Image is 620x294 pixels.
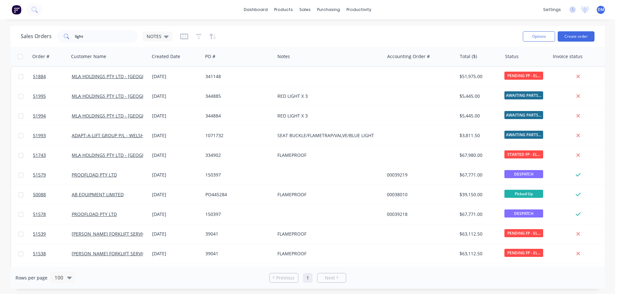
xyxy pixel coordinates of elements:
div: $67,771.00 [460,211,497,218]
a: 50088 [33,185,72,204]
div: $3,811.50 [460,132,497,139]
button: Options [523,31,555,42]
a: 51993 [33,126,72,145]
div: Accounting Order # [387,53,430,60]
span: 51539 [33,231,46,237]
a: PROOFLOAD PTY LTD [72,211,117,217]
div: sales [296,5,314,15]
a: dashboard [241,5,271,15]
div: $5,445.00 [460,93,497,99]
a: Next page [317,275,346,281]
div: 00039218 [387,211,451,218]
span: NOTES [147,33,161,40]
a: 51995 [33,86,72,106]
div: 150397 [205,211,269,218]
div: RED LIGHT X 3 [277,113,377,119]
div: 344885 [205,93,269,99]
a: AB EQUIPMENT LIMITED [72,191,124,198]
div: $63,112.50 [460,231,497,237]
div: products [271,5,296,15]
div: productivity [343,5,375,15]
div: Invoice status [553,53,583,60]
a: 51994 [33,106,72,126]
a: [PERSON_NAME] FORKLIFT SERVICES - [GEOGRAPHIC_DATA] [72,231,199,237]
span: Rows per page [15,275,47,281]
span: 51578 [33,211,46,218]
span: 50088 [33,191,46,198]
div: Order # [32,53,49,60]
span: PENDING FP - EL... [504,249,543,257]
div: Notes [277,53,290,60]
div: 344884 [205,113,269,119]
span: 51993 [33,132,46,139]
div: [DATE] [152,132,200,139]
div: $63,112.50 [460,250,497,257]
div: $39,150.00 [460,191,497,198]
div: [DATE] [152,73,200,80]
div: 00038010 [387,191,451,198]
span: 51579 [33,172,46,178]
span: Picked Up [504,190,543,198]
div: 00039219 [387,172,451,178]
a: 51578 [33,205,72,224]
span: 51884 [33,73,46,80]
div: FLAMEPROOF [277,231,377,237]
input: Search... [75,30,138,43]
div: PO # [205,53,215,60]
div: [DATE] [152,152,200,158]
a: MLA HOLDINGS PTY LTD - [GEOGRAPHIC_DATA] [72,93,172,99]
span: Previous [276,275,294,281]
ul: Pagination [267,273,349,283]
span: PENDING FP - EL... [504,72,543,80]
div: FLAMEPROOF [277,191,377,198]
span: AWAITING PARTS ... [504,91,543,99]
div: [DATE] [152,231,200,237]
div: 39041 [205,231,269,237]
div: 334902 [205,152,269,158]
div: 1071732 [205,132,269,139]
div: Status [505,53,519,60]
a: 51539 [33,224,72,244]
a: 51743 [33,146,72,165]
a: Page 1 is your current page [303,273,313,283]
div: 39041 [205,250,269,257]
span: DESPATCH [504,209,543,218]
div: $5,445.00 [460,113,497,119]
div: $67,980.00 [460,152,497,158]
div: [DATE] [152,113,200,119]
div: FLAMEPROOF [277,250,377,257]
div: purchasing [314,5,343,15]
span: 51995 [33,93,46,99]
a: 51538 [33,244,72,263]
div: $67,771.00 [460,172,497,178]
a: ADAPT-A-LIFT GROUP P/L - WELSHPOOL [72,132,156,138]
div: 150397 [205,172,269,178]
span: STARTED FP - EL... [504,150,543,158]
span: 51743 [33,152,46,158]
div: Total ($) [460,53,477,60]
span: AWAITING PARTS ... [504,131,543,139]
div: Created Date [152,53,180,60]
div: SEAT BUCKLE/FLAMETRAP/VALVE/BLUE LIGHT [277,132,377,139]
a: PROOFLOAD PTY LTD [72,172,117,178]
a: MLA HOLDINGS PTY LTD - [GEOGRAPHIC_DATA] [72,113,172,119]
a: Previous page [270,275,298,281]
span: AWAITING PARTS ... [504,111,543,119]
span: 51538 [33,250,46,257]
a: MLA HOLDINGS PTY LTD - [GEOGRAPHIC_DATA] [72,152,172,158]
div: [DATE] [152,172,200,178]
span: Next [325,275,335,281]
div: $51,975.00 [460,73,497,80]
a: 51579 [33,165,72,185]
div: settings [540,5,564,15]
div: 341148 [205,73,269,80]
div: [DATE] [152,211,200,218]
span: PENDING FP - EL... [504,229,543,237]
span: DM [598,7,604,13]
a: [PERSON_NAME] FORKLIFT SERVICES - [GEOGRAPHIC_DATA] [72,250,199,257]
div: PO445284 [205,191,269,198]
span: 51994 [33,113,46,119]
a: 51540 [33,264,72,283]
button: Create order [558,31,594,42]
div: RED LIGHT X 3 [277,93,377,99]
